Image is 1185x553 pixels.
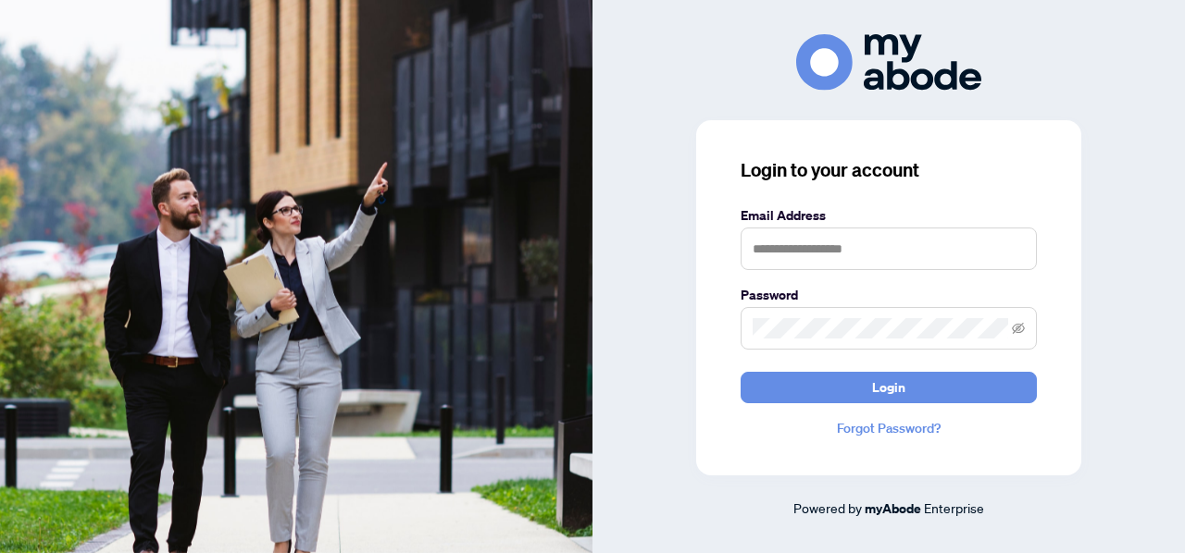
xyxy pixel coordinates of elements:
span: Login [872,373,905,402]
label: Email Address [741,205,1037,226]
span: Powered by [793,499,862,516]
button: Login [741,372,1037,403]
a: myAbode [865,498,921,519]
h3: Login to your account [741,157,1037,183]
span: Enterprise [924,499,984,516]
label: Password [741,285,1037,305]
span: eye-invisible [1012,322,1025,335]
img: ma-logo [796,34,981,91]
a: Forgot Password? [741,418,1037,438]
